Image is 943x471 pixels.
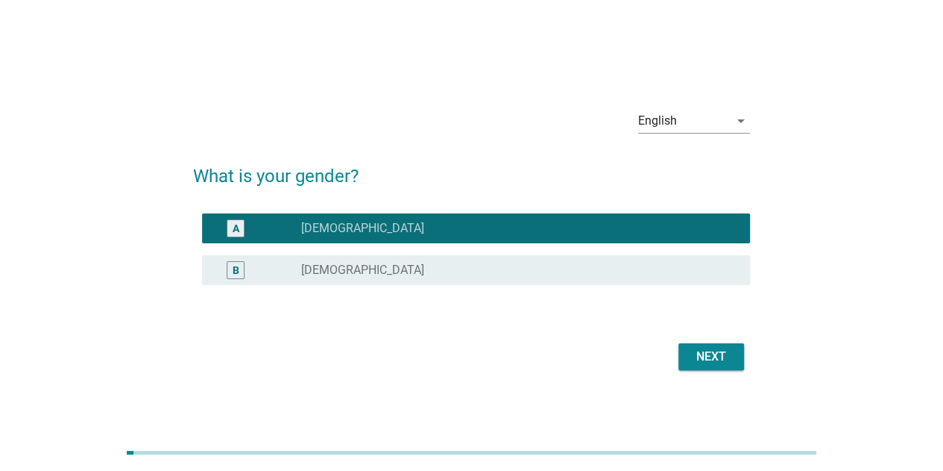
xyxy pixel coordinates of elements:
div: A [233,220,239,236]
i: arrow_drop_down [732,112,750,130]
label: [DEMOGRAPHIC_DATA] [301,263,424,278]
h2: What is your gender? [193,148,750,190]
div: B [233,262,239,278]
div: English [638,114,677,128]
div: Next [690,348,732,366]
button: Next [678,343,744,370]
label: [DEMOGRAPHIC_DATA] [301,221,424,236]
